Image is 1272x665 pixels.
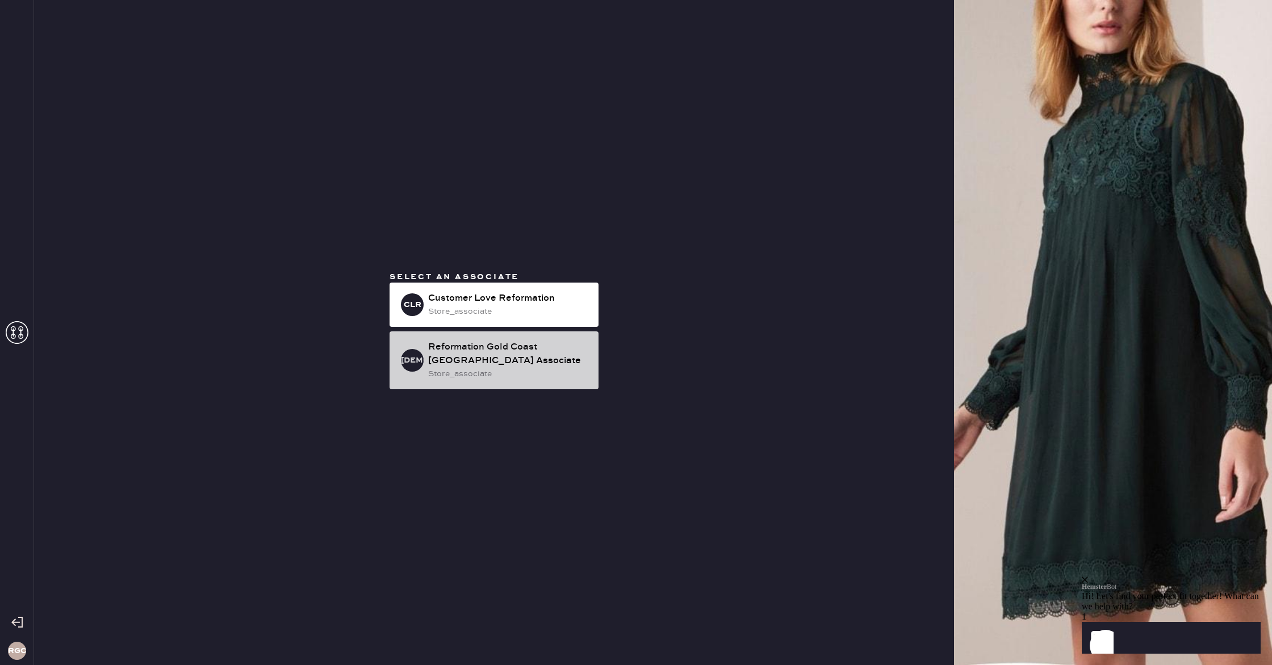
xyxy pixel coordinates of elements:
div: Reformation Gold Coast [GEOGRAPHIC_DATA] Associate [428,340,589,368]
div: store_associate [428,305,589,318]
iframe: Front Chat [1082,507,1269,663]
div: Customer Love Reformation [428,292,589,305]
h3: [DEMOGRAPHIC_DATA] [401,356,424,364]
span: Select an associate [390,272,519,282]
h3: RGCC [8,647,26,655]
h3: CLR [404,301,421,309]
div: store_associate [428,368,589,380]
